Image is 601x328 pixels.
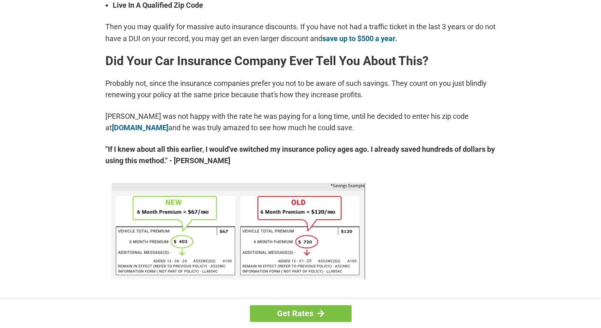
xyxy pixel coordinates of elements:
p: Then you may qualify for massive auto insurance discounts. If you have not had a traffic ticket i... [105,21,496,44]
a: Get Rates [250,305,352,322]
img: savings [111,183,365,279]
p: [PERSON_NAME] was not happy with the rate he was paying for a long time, until he decided to ente... [105,111,496,133]
a: [DOMAIN_NAME] [112,123,168,132]
a: save up to $500 a year. [322,34,397,43]
strong: "If I knew about all this earlier, I would've switched my insurance policy ages ago. I already sa... [105,144,496,166]
p: Probably not, since the insurance companies prefer you not to be aware of such savings. They coun... [105,78,496,101]
h2: Did Your Car Insurance Company Ever Tell You About This? [105,55,496,68]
